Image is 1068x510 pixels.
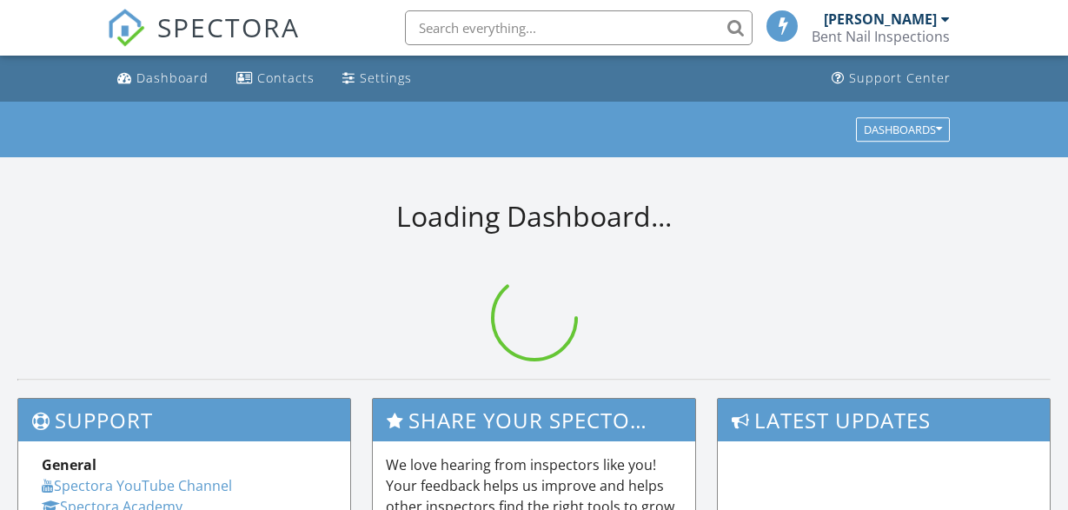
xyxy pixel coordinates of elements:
[718,399,1050,441] h3: Latest Updates
[856,117,950,142] button: Dashboards
[42,476,232,495] a: Spectora YouTube Channel
[157,9,300,45] span: SPECTORA
[812,28,950,45] div: Bent Nail Inspections
[42,455,96,474] strong: General
[825,63,958,95] a: Support Center
[257,70,315,86] div: Contacts
[360,70,412,86] div: Settings
[849,70,951,86] div: Support Center
[107,23,300,60] a: SPECTORA
[229,63,322,95] a: Contacts
[18,399,350,441] h3: Support
[110,63,216,95] a: Dashboard
[136,70,209,86] div: Dashboard
[405,10,753,45] input: Search everything...
[335,63,419,95] a: Settings
[864,123,942,136] div: Dashboards
[107,9,145,47] img: The Best Home Inspection Software - Spectora
[824,10,937,28] div: [PERSON_NAME]
[373,399,694,441] h3: Share Your Spectora Experience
